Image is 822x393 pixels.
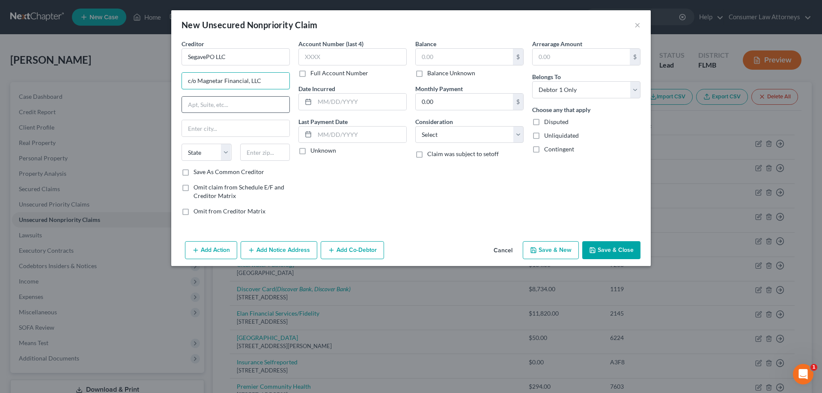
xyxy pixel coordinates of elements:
[533,49,630,65] input: 0.00
[310,146,336,155] label: Unknown
[793,364,813,384] iframe: Intercom live chat
[416,49,513,65] input: 0.00
[315,94,406,110] input: MM/DD/YYYY
[427,69,475,77] label: Balance Unknown
[416,94,513,110] input: 0.00
[582,241,640,259] button: Save & Close
[513,94,523,110] div: $
[185,241,237,259] button: Add Action
[182,48,290,65] input: Search creditor by name...
[544,132,579,139] span: Unliquidated
[634,20,640,30] button: ×
[315,127,406,143] input: MM/DD/YYYY
[298,84,335,93] label: Date Incurred
[194,168,264,176] label: Save As Common Creditor
[532,105,590,114] label: Choose any that apply
[630,49,640,65] div: $
[182,19,317,31] div: New Unsecured Nonpriority Claim
[298,48,407,65] input: XXXX
[415,39,436,48] label: Balance
[182,40,204,47] span: Creditor
[310,69,368,77] label: Full Account Number
[487,242,519,259] button: Cancel
[241,241,317,259] button: Add Notice Address
[532,73,561,80] span: Belongs To
[544,145,574,153] span: Contingent
[298,117,348,126] label: Last Payment Date
[544,118,569,125] span: Disputed
[523,241,579,259] button: Save & New
[415,117,453,126] label: Consideration
[194,207,265,215] span: Omit from Creditor Matrix
[810,364,817,371] span: 1
[182,97,289,113] input: Apt, Suite, etc...
[513,49,523,65] div: $
[298,39,363,48] label: Account Number (last 4)
[240,144,290,161] input: Enter zip...
[194,183,284,199] span: Omit claim from Schedule E/F and Creditor Matrix
[182,73,289,89] input: Enter address...
[427,150,499,157] span: Claim was subject to setoff
[321,241,384,259] button: Add Co-Debtor
[532,39,582,48] label: Arrearage Amount
[415,84,463,93] label: Monthly Payment
[182,120,289,136] input: Enter city...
